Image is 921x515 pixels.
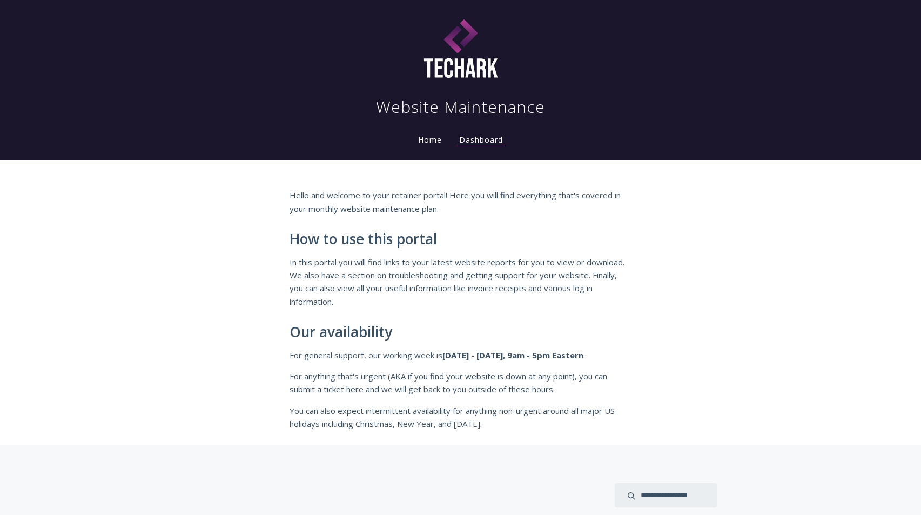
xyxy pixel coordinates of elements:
[290,231,632,248] h2: How to use this portal
[290,404,632,431] p: You can also expect intermittent availability for anything non-urgent around all major US holiday...
[290,324,632,340] h2: Our availability
[290,370,632,396] p: For anything that's urgent (AKA if you find your website is down at any point), you can submit a ...
[376,96,545,118] h1: Website Maintenance
[442,350,583,360] strong: [DATE] - [DATE], 9am - 5pm Eastern
[457,135,505,146] a: Dashboard
[290,349,632,362] p: For general support, our working week is .
[615,483,717,507] input: search input
[290,189,632,215] p: Hello and welcome to your retainer portal! Here you will find everything that's covered in your m...
[416,135,444,145] a: Home
[290,256,632,309] p: In this portal you will find links to your latest website reports for you to view or download. We...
